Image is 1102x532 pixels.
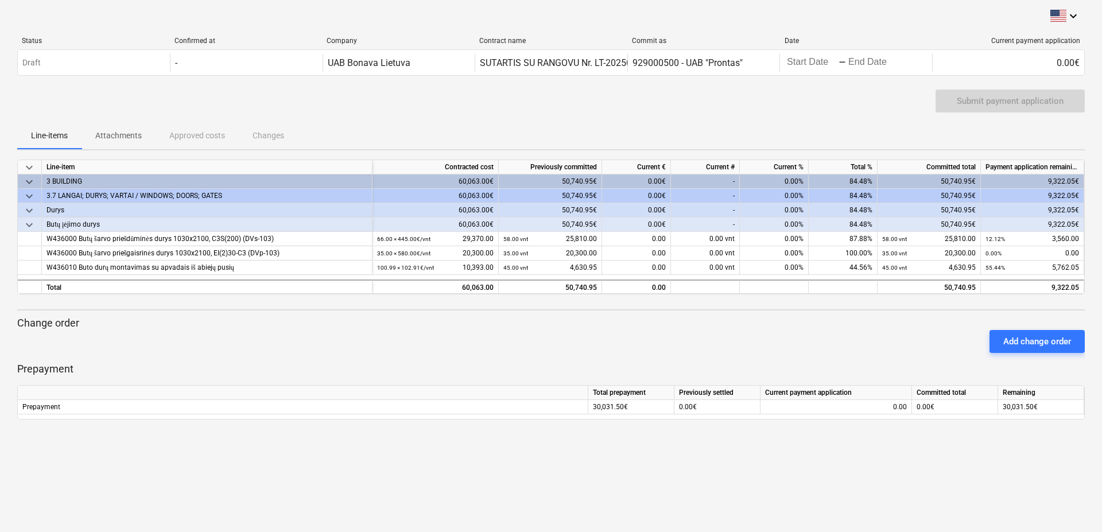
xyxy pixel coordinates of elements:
[22,189,36,203] span: keyboard_arrow_down
[882,250,907,257] small: 35.00 vnt
[740,246,809,261] div: 0.00%
[499,203,602,218] div: 50,740.95€
[377,261,494,275] div: 10,393.00
[503,232,597,246] div: 25,810.00
[882,246,976,261] div: 20,300.00
[809,160,878,174] div: Total %
[740,218,809,232] div: 0.00%
[31,130,68,142] p: Line-items
[985,246,1079,261] div: 0.00
[671,218,740,232] div: -
[372,160,499,174] div: Contracted cost
[785,37,928,45] div: Date
[22,37,165,45] div: Status
[46,203,367,218] div: Durys
[740,174,809,189] div: 0.00%
[671,160,740,174] div: Current #
[671,261,740,275] div: 0.00 vnt
[985,232,1079,246] div: 3,560.00
[602,246,671,261] div: 0.00
[46,246,367,261] div: W436000 Butų šarvo priešgaisrinės durys 1030x2100, EI(2)30-C3 (DVp-103)
[503,261,597,275] div: 4,630.95
[985,281,1079,295] div: 9,322.05
[785,55,839,71] input: Start Date
[932,53,1084,72] div: 0.00€
[633,57,743,68] div: 929000500 - UAB "Prontas"
[740,232,809,246] div: 0.00%
[809,203,878,218] div: 84.48%
[503,281,597,295] div: 50,740.95
[985,261,1079,275] div: 5,762.05
[846,55,900,71] input: End Date
[42,160,372,174] div: Line-item
[499,218,602,232] div: 50,740.95€
[912,386,998,400] div: Committed total
[809,232,878,246] div: 87.88%
[878,203,981,218] div: 50,740.95€
[1066,9,1080,23] i: keyboard_arrow_down
[503,246,597,261] div: 20,300.00
[372,174,499,189] div: 60,063.00€
[1003,334,1071,349] div: Add change order
[377,236,430,242] small: 66.00 × 445.00€ / vnt
[740,203,809,218] div: 0.00%
[882,236,907,242] small: 58.00 vnt
[878,174,981,189] div: 50,740.95€
[632,37,775,45] div: Commit as
[912,400,998,414] div: 0.00€
[42,279,372,294] div: Total
[740,189,809,203] div: 0.00%
[671,246,740,261] div: 0.00 vnt
[372,189,499,203] div: 60,063.00€
[882,232,976,246] div: 25,810.00
[46,189,367,203] div: 3.7 LANGAI; DURYS; VARTAI / WINDOWS; DOORS; GATES
[499,160,602,174] div: Previously committed
[175,57,177,68] div: -
[602,279,671,294] div: 0.00
[990,330,1085,353] button: Add change order
[878,189,981,203] div: 50,740.95€
[981,160,1084,174] div: Payment application remaining
[499,174,602,189] div: 50,740.95€
[985,250,1002,257] small: 0.00%
[46,232,367,246] div: W436000 Butų šarvo priešdūminės durys 1030x2100, C3S(200) (DVs-103)
[503,265,528,271] small: 45.00 vnt
[377,246,494,261] div: 20,300.00
[998,386,1084,400] div: Remaining
[671,232,740,246] div: 0.00 vnt
[22,218,36,232] span: keyboard_arrow_down
[809,246,878,261] div: 100.00%
[95,130,142,142] p: Attachments
[22,161,36,174] span: keyboard_arrow_down
[985,236,1005,242] small: 12.12%
[46,218,367,232] div: Butų įėjimo durys
[480,57,719,68] div: SUTARTIS SU RANGOVU Nr. LT-20250220-45 pasirašyta.pdf
[602,261,671,275] div: 0.00
[17,316,1085,330] p: Change order
[18,400,588,414] div: Prepayment
[839,59,846,66] div: -
[765,400,907,414] div: 0.00
[174,37,318,45] div: Confirmed at
[46,174,367,189] div: 3 BUILDING
[809,218,878,232] div: 84.48%
[671,203,740,218] div: -
[588,386,674,400] div: Total prepayment
[377,281,494,295] div: 60,063.00
[882,261,976,275] div: 4,630.95
[760,386,912,400] div: Current payment application
[809,261,878,275] div: 44.56%
[602,203,671,218] div: 0.00€
[17,362,1085,376] p: Prepayment
[602,189,671,203] div: 0.00€
[602,174,671,189] div: 0.00€
[671,174,740,189] div: -
[377,265,434,271] small: 100.99 × 102.91€ / vnt
[981,189,1084,203] div: 9,322.05€
[503,250,528,257] small: 35.00 vnt
[22,204,36,218] span: keyboard_arrow_down
[878,160,981,174] div: Committed total
[981,203,1084,218] div: 9,322.05€
[479,37,623,45] div: Contract name
[809,189,878,203] div: 84.48%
